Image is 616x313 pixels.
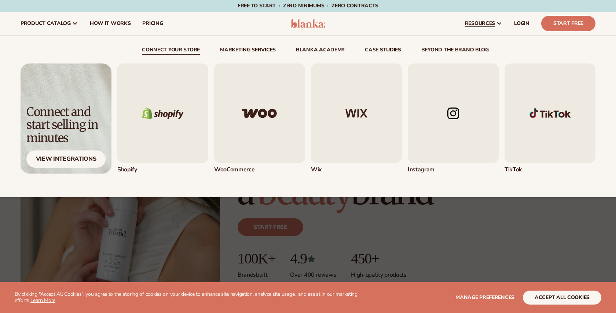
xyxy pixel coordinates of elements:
div: Instagram [408,166,499,174]
button: Manage preferences [455,291,514,305]
div: 4 / 5 [408,63,499,174]
a: Learn More [30,297,55,304]
a: Light background with shadow. Connect and start selling in minutes View Integrations [21,63,111,174]
a: case studies [365,47,401,55]
span: resources [465,21,495,26]
span: Free to start · ZERO minimums · ZERO contracts [238,2,378,9]
div: TikTok [505,166,595,174]
img: logo [291,19,326,28]
img: Shopify Image 1 [505,63,595,163]
a: Shopify logo. Shopify [117,63,208,174]
a: Marketing services [220,47,276,55]
a: Blanka Academy [296,47,345,55]
div: Wix [311,166,402,174]
a: Instagram logo. Instagram [408,63,499,174]
button: accept all cookies [523,291,601,305]
a: pricing [136,12,169,35]
span: How It Works [90,21,131,26]
div: Shopify [117,166,208,174]
span: Manage preferences [455,294,514,301]
span: product catalog [21,21,71,26]
img: Shopify logo. [117,63,208,163]
span: LOGIN [514,21,529,26]
a: How It Works [84,12,137,35]
img: Woo commerce logo. [214,63,305,163]
a: LOGIN [508,12,535,35]
div: 3 / 5 [311,63,402,174]
img: Wix logo. [311,63,402,163]
a: resources [459,12,508,35]
img: Light background with shadow. [21,63,111,174]
a: product catalog [15,12,84,35]
div: Connect and start selling in minutes [26,106,106,145]
a: Shopify Image 1 TikTok [505,63,595,174]
span: pricing [142,21,163,26]
a: Wix logo. Wix [311,63,402,174]
div: View Integrations [26,150,106,168]
div: 2 / 5 [214,63,305,174]
a: connect your store [142,47,200,55]
a: beyond the brand blog [421,47,489,55]
div: 5 / 5 [505,63,595,174]
a: Start Free [541,16,595,31]
div: WooCommerce [214,166,305,174]
a: Woo commerce logo. WooCommerce [214,63,305,174]
p: By clicking "Accept All Cookies", you agree to the storing of cookies on your device to enhance s... [15,291,359,304]
div: 1 / 5 [117,63,208,174]
img: Instagram logo. [408,63,499,163]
